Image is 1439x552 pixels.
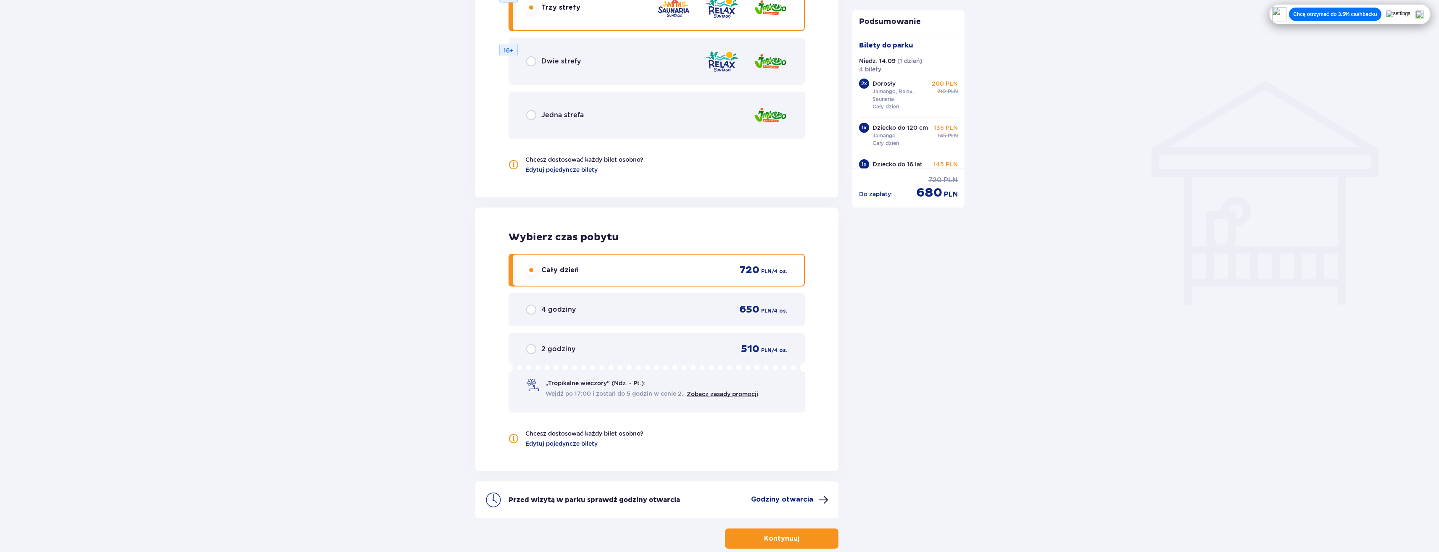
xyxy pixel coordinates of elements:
p: Chcesz dostosować każdy bilet osobno? [525,429,643,438]
a: Edytuj pojedyncze bilety [525,439,598,448]
p: PLN [948,132,958,139]
p: „Tropikalne wieczory" (Ndz. - Pt.): [546,379,646,387]
p: Dwie strefy [541,57,581,66]
p: 680 [916,185,942,201]
p: 16+ [503,46,514,55]
p: Cały dzień [541,265,579,275]
img: zone logo [754,103,787,127]
p: Dziecko do 120 cm [872,124,928,132]
div: 1 x [859,159,869,169]
p: 650 [739,303,759,316]
p: Godziny otwarcia [751,495,813,504]
p: 210 [937,88,946,95]
p: 4 bilety [859,65,881,74]
p: Podsumowanie [852,17,965,27]
p: ( 1 dzień ) [897,57,922,65]
p: Trzy strefy [541,3,580,12]
img: zone logo [754,50,787,74]
p: Bilety do parku [859,41,913,50]
p: 200 PLN [932,79,958,88]
div: 2 x [859,79,869,89]
p: 4 godziny [541,305,576,314]
p: Wybierz czas pobytu [509,231,805,244]
a: Edytuj pojedyncze bilety [525,166,598,174]
div: 1 x [859,123,869,133]
p: / 4 os. [772,268,787,275]
p: 145 PLN [933,160,958,168]
p: Jamango, Relax, Saunaria [872,88,930,103]
p: 2 godziny [541,344,575,354]
img: clock icon [485,492,502,508]
p: PLN [944,176,958,185]
p: Przed wizytą w parku sprawdź godziny otwarcia [509,495,680,505]
p: 720 [928,176,942,185]
p: 135 PLN [934,124,958,132]
a: Zobacz zasady promocji [687,391,758,397]
p: Chcesz dostosować każdy bilet osobno? [525,155,643,164]
span: Wejdź po 17:00 i zostań do 5 godzin w cenie 2. [546,389,683,398]
p: PLN [761,347,772,354]
p: Kontynuuj [764,534,799,543]
p: 720 [740,264,759,276]
p: Jamango [872,132,896,139]
p: Niedz. 14.09 [859,57,896,65]
p: Jedna strefa [541,110,584,120]
p: / 4 os. [772,347,787,354]
p: Cały dzień [872,103,899,110]
p: PLN [761,268,772,275]
p: Dziecko do 16 lat [872,160,922,168]
p: PLN [761,307,772,315]
p: Cały dzień [872,139,899,147]
p: 145 [938,132,946,139]
p: PLN [948,88,958,95]
p: 510 [741,343,759,355]
img: zone logo [705,50,739,74]
p: PLN [944,190,958,199]
p: Dorosły [872,79,896,88]
button: Godziny otwarcia [751,495,828,505]
button: Kontynuuj [725,528,838,549]
p: / 4 os. [772,307,787,315]
p: Do zapłaty : [859,190,893,198]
